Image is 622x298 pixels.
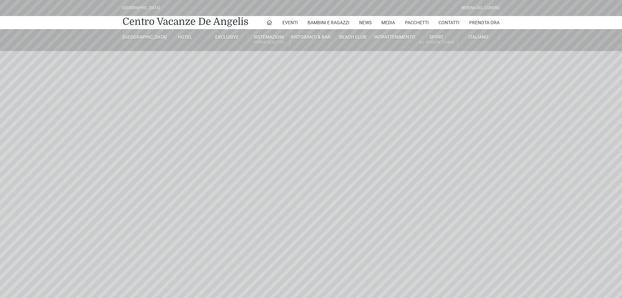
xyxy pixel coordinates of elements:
[206,34,248,40] a: Exclusive
[461,5,500,11] div: Riviera Del Conero
[308,16,349,29] a: Bambini e Ragazzi
[469,16,500,29] a: Prenota Ora
[359,16,372,29] a: News
[439,16,459,29] a: Contatti
[248,34,290,46] a: SistemazioniRooms & Suites
[469,34,488,40] span: Italiano
[248,39,290,45] small: Rooms & Suites
[332,34,374,40] a: Beach Club
[164,34,206,40] a: Hotel
[458,34,500,40] a: Italiano
[416,39,457,45] small: All Season Tennis
[282,16,298,29] a: Eventi
[122,15,248,28] a: Centro Vacanze De Angelis
[374,34,416,40] a: Intrattenimento
[405,16,429,29] a: Pacchetti
[290,34,332,40] a: Ristoranti & Bar
[122,5,160,11] div: [GEOGRAPHIC_DATA]
[122,34,164,40] a: [GEOGRAPHIC_DATA]
[416,34,457,46] a: SportAll Season Tennis
[381,16,395,29] a: Media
